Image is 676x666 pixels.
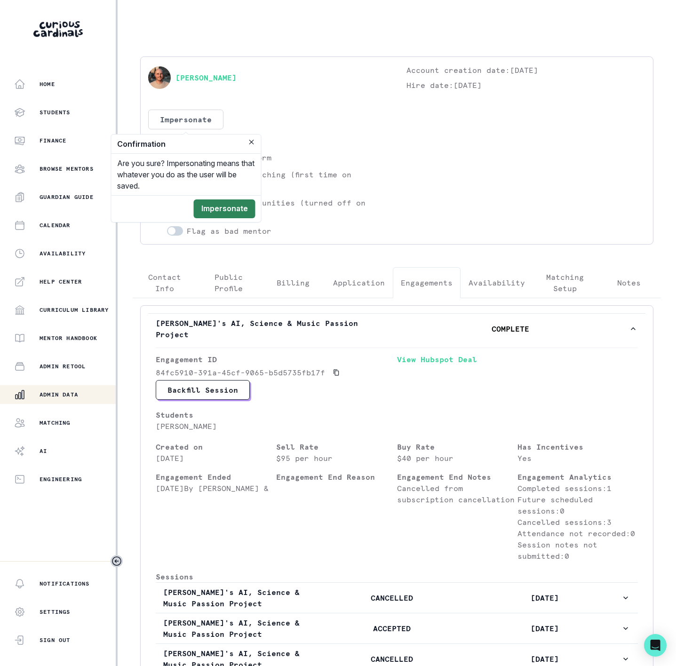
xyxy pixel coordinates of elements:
p: Created on [156,441,276,452]
p: Matching Setup [541,271,589,294]
p: [DATE] [156,452,276,464]
p: Session notes not submitted: 0 [517,539,638,562]
p: Mentor Handbook [40,334,97,342]
p: Billing [277,277,310,288]
p: Account creation date: [DATE] [406,64,646,76]
p: Eligible for matching (first time on [DATE]) [187,169,388,191]
img: Curious Cardinals Logo [33,21,83,37]
p: Guardian Guide [40,193,94,201]
p: Buy Rate [397,441,517,452]
p: AI [40,447,47,455]
p: ACCEPTED [316,623,468,634]
p: Calendar [40,222,71,229]
button: [PERSON_NAME]'s AI, Science & Music Passion ProjectCOMPLETE [148,314,645,344]
p: Engagement ID [156,354,397,365]
p: Engagement End Notes [397,471,517,483]
button: Impersonate [194,199,255,218]
p: Hire date: [DATE] [406,79,646,91]
p: [DATE] [469,653,621,665]
p: Students [40,109,71,116]
button: Close [246,136,257,148]
p: Contact Info [141,271,189,294]
button: Copied to clipboard [329,365,344,380]
a: View Hubspot Deal [397,354,638,380]
header: Confirmation [111,135,261,154]
p: Matching [40,419,71,427]
button: Toggle sidebar [111,555,123,567]
p: Cancelled sessions: 3 [517,516,638,528]
a: [PERSON_NAME] [175,72,237,83]
p: $40 per hour [397,452,517,464]
p: Engagements [401,277,453,288]
p: Notes [617,277,641,288]
p: [PERSON_NAME]'s AI, Science & Music Passion Project [156,317,392,340]
p: $95 per hour [276,452,397,464]
p: Help Center [40,278,82,285]
button: Impersonate [148,110,223,129]
p: [DATE] By [PERSON_NAME] & [156,483,276,494]
p: Home [40,80,55,88]
p: Finance [40,137,66,144]
p: COMPLETE [392,323,629,334]
p: Application [333,277,385,288]
p: Availability [40,250,86,257]
p: Browse Mentors [40,165,94,173]
p: Settings [40,608,71,616]
p: Curriculum Library [40,306,109,314]
p: [DATE] [469,592,621,603]
p: 84fc5910-391a-45cf-9065-b5d5735fb17f [156,367,325,378]
p: Admin Retool [40,363,86,370]
p: Future scheduled sessions: 0 [517,494,638,516]
p: Public Profile [205,271,253,294]
p: Engineering [40,476,82,483]
p: Attendance not recorded: 0 [517,528,638,539]
div: Are you sure? Impersonating means that whatever you do as the user will be saved. [111,154,261,195]
p: Notifications [40,580,90,587]
p: [PERSON_NAME] [156,420,397,432]
p: Yes [517,452,638,464]
button: Backfill Session [156,380,250,400]
p: Engagement Ended [156,471,276,483]
p: [DATE] [469,623,621,634]
p: Completed sessions: 1 [517,483,638,494]
div: Open Intercom Messenger [644,634,667,657]
p: Has Incentives [517,441,638,452]
p: CANCELLED [316,592,468,603]
p: Sell Rate [276,441,397,452]
p: CANCELLED [316,653,468,665]
p: [PERSON_NAME]'s AI, Science & Music Passion Project [163,617,316,640]
p: Engagement Analytics [517,471,638,483]
p: Cancelled from subscription cancellation [397,483,517,505]
p: Flag as bad mentor [187,225,271,237]
p: Admin Data [40,391,78,398]
p: Accepting Opportunities (turned off on [DATE]) [187,197,388,220]
p: Students [156,409,397,420]
p: Engagement End Reason [276,471,397,483]
p: Sign Out [40,636,71,644]
button: [PERSON_NAME]'s AI, Science & Music Passion ProjectACCEPTED[DATE] [156,613,638,643]
button: [PERSON_NAME]'s AI, Science & Music Passion ProjectCANCELLED[DATE] [156,583,638,613]
p: Sessions [156,571,638,582]
p: Availability [469,277,525,288]
p: [PERSON_NAME]'s AI, Science & Music Passion Project [163,587,316,609]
